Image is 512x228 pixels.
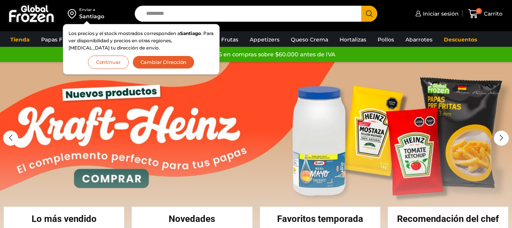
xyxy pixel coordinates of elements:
a: Iniciar sesión [413,6,459,21]
a: Papas Fritas [37,32,78,47]
a: Pollos [374,32,398,47]
img: address-field-icon.svg [68,7,79,20]
a: Tienda [6,32,33,47]
a: Hortalizas [336,32,370,47]
button: Search button [361,6,377,22]
h2: Lo más vendido [4,214,124,223]
h2: Recomendación del chef [388,214,508,223]
a: 0 Carrito [466,5,504,23]
a: Queso Crema [287,32,332,47]
h2: Favoritos temporada [260,214,380,223]
div: Next slide [494,131,509,146]
span: Iniciar sesión [421,10,459,18]
span: 0 [476,8,482,14]
a: Abarrotes [402,32,436,47]
span: Carrito [482,10,502,18]
div: Santiago [79,13,104,20]
p: Los precios y el stock mostrados corresponden a . Para ver disponibilidad y precios en otras regi... [69,30,214,52]
button: Cambiar Dirección [132,56,195,69]
a: Appetizers [246,32,283,47]
strong: Santiago [180,30,201,36]
h2: Novedades [132,214,252,223]
div: Enviar a [79,7,104,13]
button: Continuar [88,56,129,69]
div: Previous slide [3,131,18,146]
a: Descuentos [440,32,481,47]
